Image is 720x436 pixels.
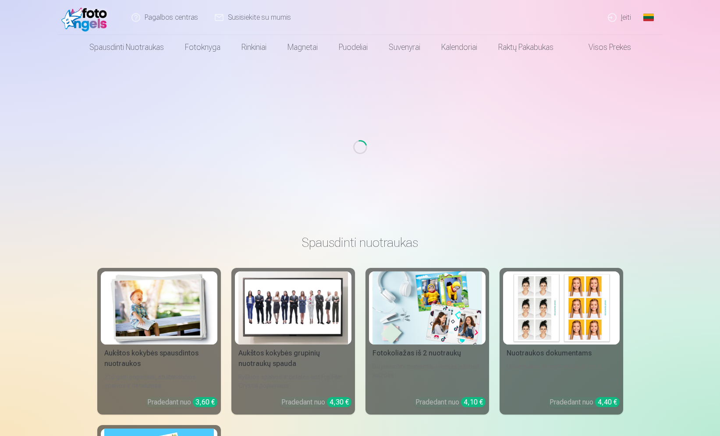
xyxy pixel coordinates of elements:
[500,268,623,415] a: Nuotraukos dokumentamsNuotraukos dokumentamsUniversalios ID nuotraukos (6 vnt.)Pradedant nuo 4,40 €
[564,35,642,60] a: Visos prekės
[79,35,174,60] a: Spausdinti nuotraukas
[372,271,482,345] img: Fotokoliažas iš 2 nuotraukų
[235,373,351,390] div: Ryškios spalvos ir detalės ant Fuji Film Crystal popieriaus
[550,397,620,408] div: Pradedant nuo
[277,35,328,60] a: Magnetai
[61,4,112,32] img: /fa2
[378,35,431,60] a: Suvenyrai
[193,397,217,407] div: 3,60 €
[328,35,378,60] a: Puodeliai
[231,268,355,415] a: Aukštos kokybės grupinių nuotraukų spaudaAukštos kokybės grupinių nuotraukų spaudaRyškios spalvos...
[174,35,231,60] a: Fotoknyga
[431,35,488,60] a: Kalendoriai
[238,271,348,345] img: Aukštos kokybės grupinių nuotraukų spauda
[507,271,616,345] img: Nuotraukos dokumentams
[415,397,486,408] div: Pradedant nuo
[369,348,486,359] div: Fotokoliažas iš 2 nuotraukų
[503,362,620,390] div: Universalios ID nuotraukos (6 vnt.)
[369,362,486,390] div: Du įsimintini momentai - vienas įstabus vaizdas
[461,397,486,407] div: 4,10 €
[104,235,616,250] h3: Spausdinti nuotraukas
[104,271,214,345] img: Aukštos kokybės spausdintos nuotraukos
[101,373,217,390] div: 210 gsm popierius, stulbinančios spalvos ir detalumas
[101,348,217,369] div: Aukštos kokybės spausdintos nuotraukos
[235,348,351,369] div: Aukštos kokybės grupinių nuotraukų spauda
[595,397,620,407] div: 4,40 €
[97,268,221,415] a: Aukštos kokybės spausdintos nuotraukos Aukštos kokybės spausdintos nuotraukos210 gsm popierius, s...
[488,35,564,60] a: Raktų pakabukas
[327,397,351,407] div: 4,30 €
[231,35,277,60] a: Rinkiniai
[365,268,489,415] a: Fotokoliažas iš 2 nuotraukųFotokoliažas iš 2 nuotraukųDu įsimintini momentai - vienas įstabus vai...
[503,348,620,359] div: Nuotraukos dokumentams
[147,397,217,408] div: Pradedant nuo
[281,397,351,408] div: Pradedant nuo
